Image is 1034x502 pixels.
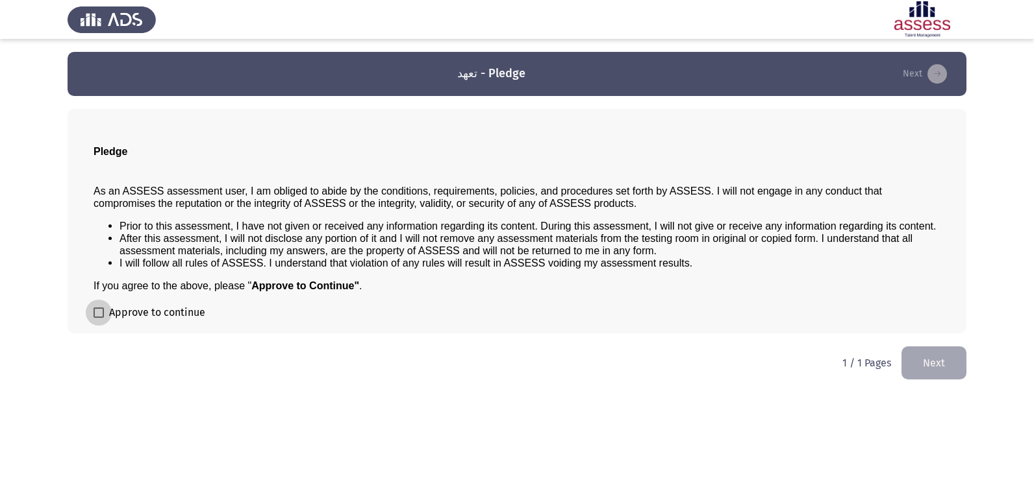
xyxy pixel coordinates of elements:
span: After this assessment, I will not disclose any portion of it and I will not remove any assessment... [120,233,913,256]
p: 1 / 1 Pages [842,357,891,369]
span: If you agree to the above, please " . [94,280,362,291]
span: Pledge [94,146,127,157]
h3: تعهد - Pledge [457,66,525,82]
img: Assessment logo of ASSESS Employability - EBI [878,1,966,38]
b: Approve to Continue" [251,280,359,291]
button: load next page [899,64,951,84]
span: Prior to this assessment, I have not given or received any information regarding its content. Dur... [120,221,937,232]
img: Assess Talent Management logo [68,1,156,38]
button: load next page [902,346,966,379]
span: Approve to continue [109,305,205,320]
span: As an ASSESS assessment user, I am obliged to abide by the conditions, requirements, policies, an... [94,185,882,209]
span: I will follow all rules of ASSESS. I understand that violation of any rules will result in ASSESS... [120,257,692,269]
